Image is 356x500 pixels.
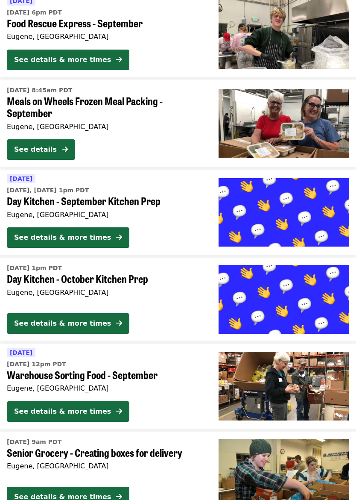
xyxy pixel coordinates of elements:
[7,384,205,392] div: Eugene, [GEOGRAPHIC_DATA]
[7,123,205,131] div: Eugene, [GEOGRAPHIC_DATA]
[7,186,89,195] time: [DATE], [DATE] 1pm PDT
[7,313,129,334] button: See details & more times
[10,175,32,182] span: [DATE]
[7,288,205,297] div: Eugene, [GEOGRAPHIC_DATA]
[7,50,129,70] button: See details & more times
[116,56,122,64] i: arrow-right icon
[116,407,122,415] i: arrow-right icon
[7,227,129,248] button: See details & more times
[7,8,62,17] time: [DATE] 6pm PDT
[7,462,205,470] div: Eugene, [GEOGRAPHIC_DATA]
[7,86,72,95] time: [DATE] 8:45am PDT
[7,95,205,120] span: Meals on Wheels Frozen Meal Packing - September
[14,318,111,329] div: See details & more times
[116,233,122,241] i: arrow-right icon
[7,211,205,219] div: Eugene, [GEOGRAPHIC_DATA]
[7,438,61,447] time: [DATE] 9am PDT
[62,145,68,153] i: arrow-right icon
[7,447,205,459] span: Senior Grocery - Creating boxes for delivery
[7,17,205,29] span: Food Rescue Express - September
[7,32,205,41] div: Eugene, [GEOGRAPHIC_DATA]
[14,144,57,155] div: See details
[7,195,205,207] span: Day Kitchen - September Kitchen Prep
[116,319,122,327] i: arrow-right icon
[14,232,111,243] div: See details & more times
[10,349,32,356] span: [DATE]
[219,178,349,247] img: Day Kitchen - September Kitchen Prep organized by FOOD For Lane County
[219,89,349,158] img: Meals on Wheels Frozen Meal Packing - September organized by FOOD For Lane County
[7,273,205,285] span: Day Kitchen - October Kitchen Prep
[7,139,75,160] button: See details
[7,264,62,273] time: [DATE] 1pm PDT
[14,55,111,65] div: See details & more times
[7,369,205,381] span: Warehouse Sorting Food - September
[7,360,66,369] time: [DATE] 12pm PDT
[219,265,349,333] img: Day Kitchen - October Kitchen Prep organized by FOOD For Lane County
[14,406,111,417] div: See details & more times
[219,352,349,420] img: Warehouse Sorting Food - September organized by FOOD For Lane County
[7,401,129,422] button: See details & more times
